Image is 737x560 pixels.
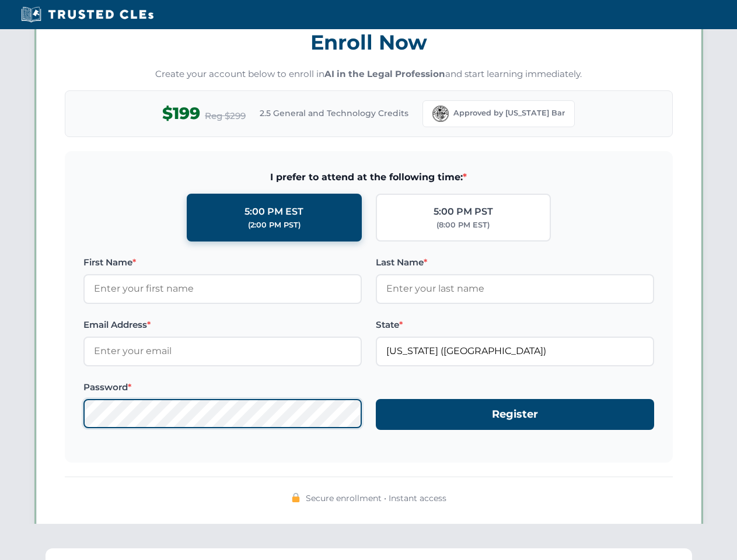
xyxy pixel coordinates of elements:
[162,100,200,127] span: $199
[432,106,449,122] img: Florida Bar
[436,219,490,231] div: (8:00 PM EST)
[376,337,654,366] input: Florida (FL)
[83,337,362,366] input: Enter your email
[376,256,654,269] label: Last Name
[83,170,654,185] span: I prefer to attend at the following time:
[376,274,654,303] input: Enter your last name
[83,318,362,332] label: Email Address
[324,68,445,79] strong: AI in the Legal Profession
[65,24,673,61] h3: Enroll Now
[291,493,301,502] img: 🔒
[83,256,362,269] label: First Name
[453,107,565,119] span: Approved by [US_STATE] Bar
[244,204,303,219] div: 5:00 PM EST
[306,492,446,505] span: Secure enrollment • Instant access
[83,274,362,303] input: Enter your first name
[376,399,654,430] button: Register
[248,219,301,231] div: (2:00 PM PST)
[83,380,362,394] label: Password
[376,318,654,332] label: State
[65,68,673,81] p: Create your account below to enroll in and start learning immediately.
[205,109,246,123] span: Reg $299
[260,107,408,120] span: 2.5 General and Technology Credits
[434,204,493,219] div: 5:00 PM PST
[18,6,157,23] img: Trusted CLEs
